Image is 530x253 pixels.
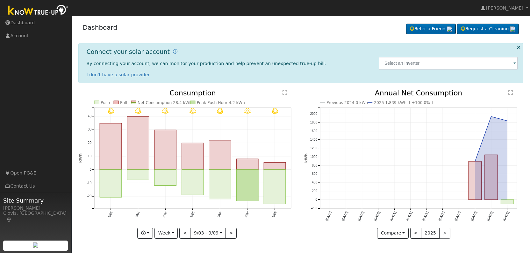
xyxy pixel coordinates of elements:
rect: onclick="" [100,123,122,170]
div: [PERSON_NAME] [3,205,68,212]
rect: onclick="" [182,143,204,170]
rect: onclick="" [236,159,258,170]
a: I don't have a solar provider [87,72,150,77]
text: 9/05 [162,211,168,218]
rect: onclick="" [264,163,286,170]
text: 9/07 [217,211,222,218]
button: Week [154,228,178,239]
rect: onclick="" [264,170,286,204]
text: 9/06 [190,211,195,218]
span: By connecting your account, we can monitor your production and help prevent an unexpected true-up... [87,61,326,66]
div: Clovis, [GEOGRAPHIC_DATA] [3,210,68,223]
a: Map [6,217,12,222]
text: 9/09 [271,211,277,218]
text: -10 [87,181,91,185]
rect: onclick="" [236,170,258,201]
h1: Connect your solar account [87,48,170,56]
rect: onclick="" [127,170,149,180]
text: Pull [120,100,127,105]
img: Know True-Up [5,4,72,18]
i: 9/09 - Clear [272,108,278,115]
a: Dashboard [83,24,118,31]
text: Peak Push Hour 4.2 kWh [197,100,245,105]
text: Consumption [169,89,216,97]
text: 10 [88,154,91,158]
text: -20 [87,195,91,198]
rect: onclick="" [100,170,122,197]
i: 9/04 - Clear [135,108,141,115]
text: Net Consumption 28.4 kWh [138,100,192,105]
text: 20 [88,141,91,145]
img: retrieve [447,26,452,32]
text: 40 [88,115,91,118]
button: > [226,228,237,239]
span: Site Summary [3,196,68,205]
rect: onclick="" [182,170,204,195]
span: [PERSON_NAME] [486,5,523,11]
button: 9/03 - 9/09 [190,228,226,239]
rect: onclick="" [154,170,176,186]
a: Request a Cleaning [457,24,519,34]
i: 9/08 - Clear [244,108,251,115]
i: 9/05 - Clear [162,108,168,115]
text: 30 [88,128,91,131]
text:  [283,90,287,95]
img: retrieve [510,26,515,32]
i: 9/03 - Clear [107,108,114,115]
text: kWh [78,153,82,163]
text: 0 [90,168,91,171]
text: 9/08 [244,211,250,218]
a: Refer a Friend [406,24,456,34]
rect: onclick="" [154,130,176,170]
text: 9/03 [107,211,113,218]
text: 9/04 [135,211,140,218]
rect: onclick="" [127,117,149,170]
i: 9/06 - Clear [190,108,196,115]
i: 9/07 - Clear [217,108,223,115]
rect: onclick="" [209,170,231,199]
img: retrieve [33,242,38,248]
rect: onclick="" [209,141,231,170]
input: Select an Inverter [379,57,518,70]
text: Push [101,100,110,105]
button: < [179,228,190,239]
